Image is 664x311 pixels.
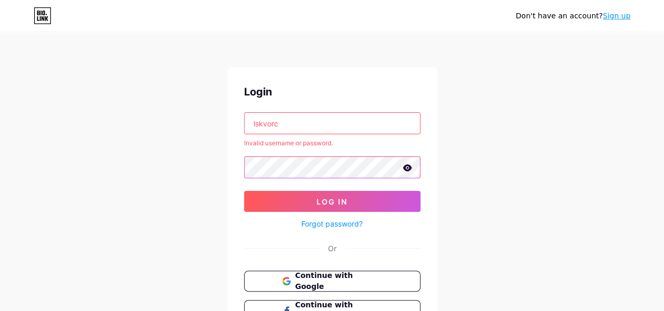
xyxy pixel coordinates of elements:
div: Invalid username or password. [244,138,420,148]
button: Log In [244,191,420,212]
div: Login [244,84,420,100]
button: Continue with Google [244,271,420,292]
a: Sign up [603,12,630,20]
div: Don't have an account? [515,10,630,22]
span: Continue with Google [295,270,382,292]
input: Username [245,113,420,134]
a: Forgot password? [301,218,363,229]
div: Or [328,243,336,254]
span: Log In [317,197,347,206]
